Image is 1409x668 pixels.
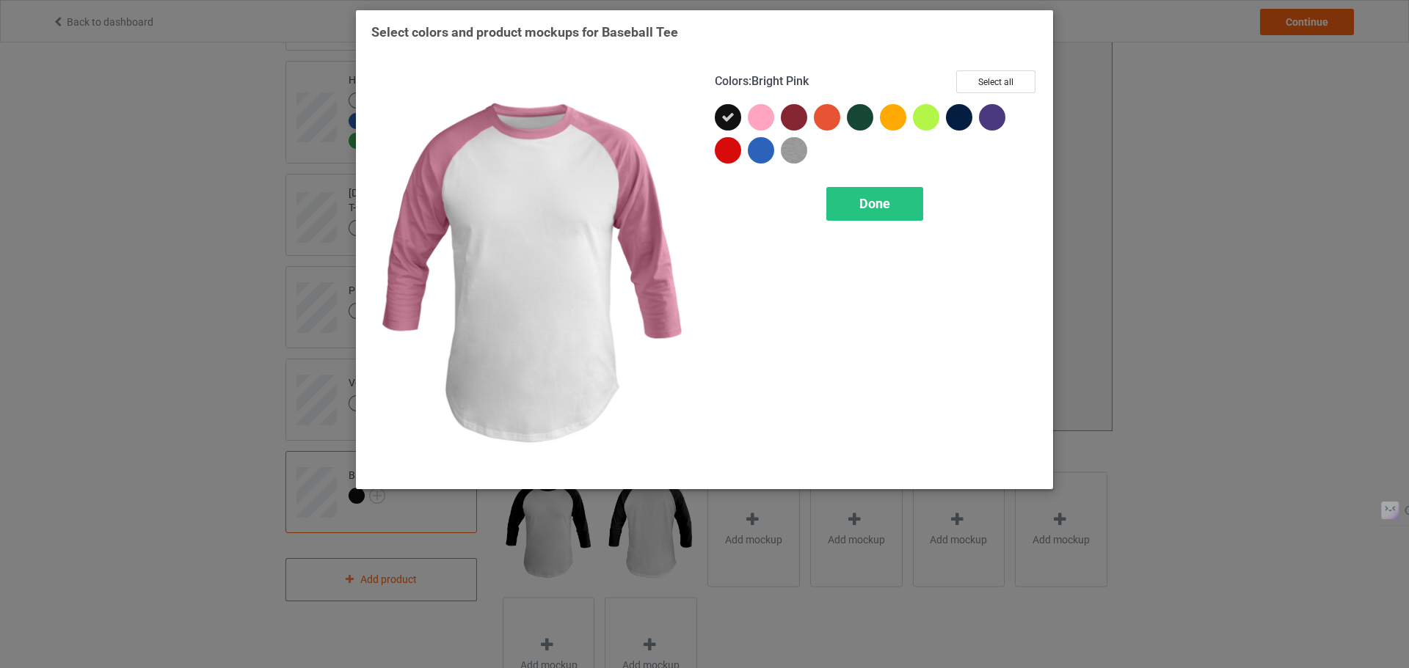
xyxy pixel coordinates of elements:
[956,70,1035,93] button: Select all
[371,24,678,40] span: Select colors and product mockups for Baseball Tee
[859,196,890,211] span: Done
[715,74,809,89] h4: :
[751,74,809,88] span: Bright Pink
[715,74,749,88] span: Colors
[371,70,694,474] img: regular.jpg
[781,137,807,164] img: heather_texture.png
